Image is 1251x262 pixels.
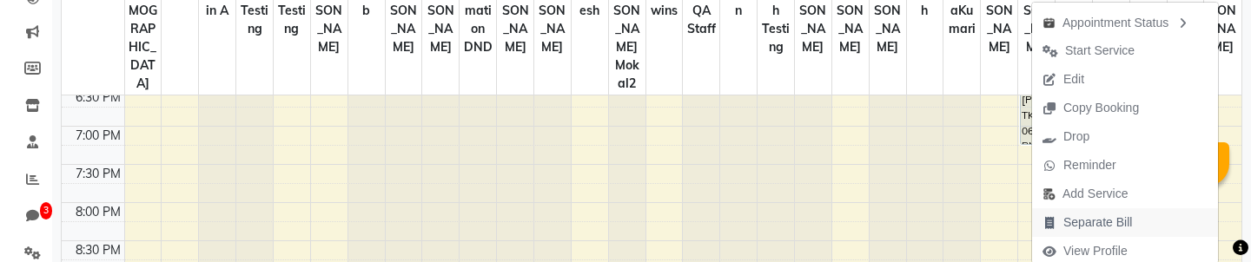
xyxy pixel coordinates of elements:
[1042,187,1056,200] img: add-service.png
[1065,42,1135,60] span: Start Service
[1042,16,1056,29] img: apt_status.png
[72,127,124,145] div: 7:00 PM
[1063,128,1089,146] span: Drop
[1063,99,1139,117] span: Copy Booking
[5,202,47,231] a: 3
[72,165,124,183] div: 7:30 PM
[1032,7,1218,36] div: Appointment Status
[1063,242,1128,260] span: View Profile
[1021,70,1053,144] div: [PERSON_NAME], TK13, 06:15 PM-07:15 PM, Lotus Facial
[1063,156,1116,174] span: Reminder
[40,202,52,219] span: 3
[72,203,124,221] div: 8:00 PM
[1063,70,1084,88] span: Edit
[1062,185,1128,203] span: Add Service
[72,241,124,259] div: 8:30 PM
[72,88,124,107] div: 6:30 PM
[1063,213,1132,232] span: Separate Bill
